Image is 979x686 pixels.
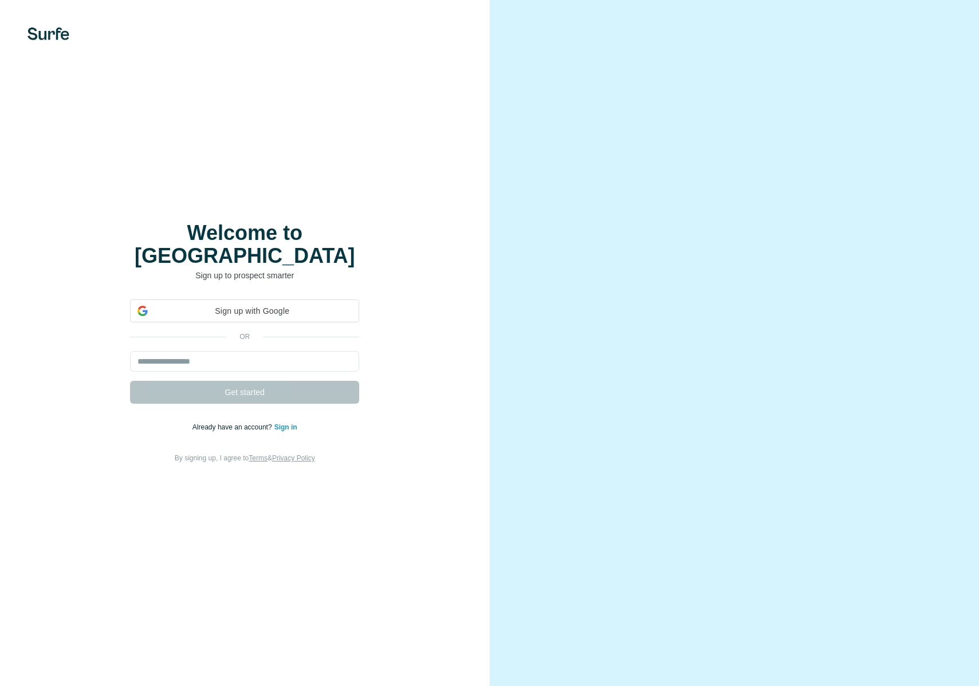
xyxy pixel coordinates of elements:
p: or [226,332,263,342]
a: Privacy Policy [272,454,315,462]
span: Already have an account? [192,423,274,431]
span: Sign up with Google [152,305,352,317]
div: Sign up with Google [130,299,359,322]
img: Surfe's logo [27,27,69,40]
a: Sign in [274,423,297,431]
p: Sign up to prospect smarter [130,270,359,281]
a: Terms [249,454,268,462]
h1: Welcome to [GEOGRAPHIC_DATA] [130,222,359,267]
span: By signing up, I agree to & [175,454,315,462]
